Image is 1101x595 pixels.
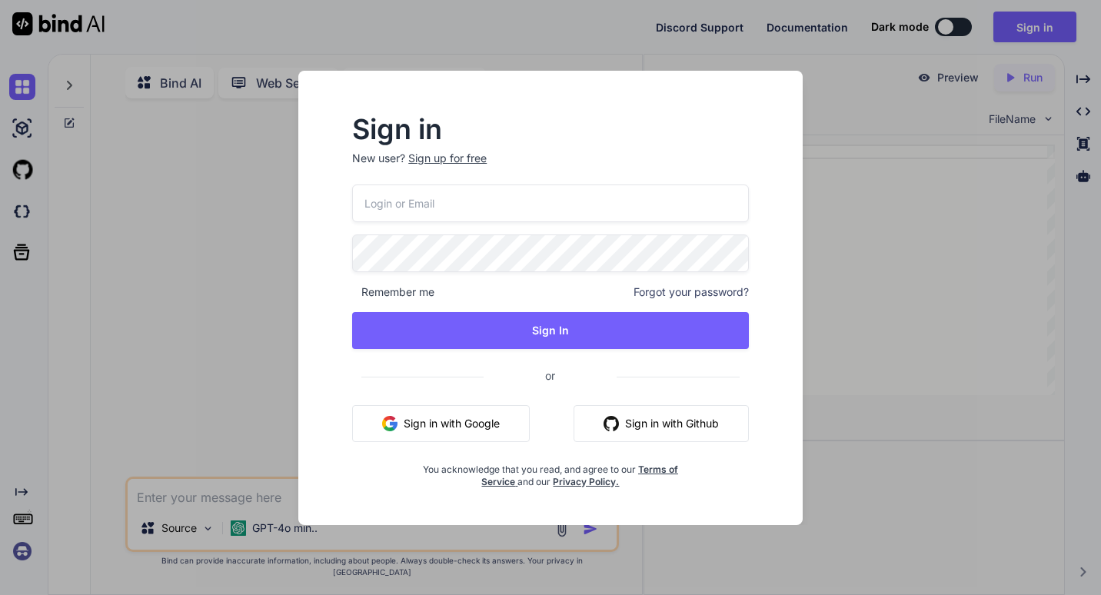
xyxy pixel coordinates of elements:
span: Remember me [352,284,434,300]
img: github [604,416,619,431]
h2: Sign in [352,117,749,141]
button: Sign in with Google [352,405,530,442]
span: or [484,357,617,394]
a: Privacy Policy. [553,476,619,487]
input: Login or Email [352,184,749,222]
a: Terms of Service [481,464,678,487]
div: You acknowledge that you read, and agree to our and our [418,454,683,488]
span: Forgot your password? [634,284,749,300]
button: Sign In [352,312,749,349]
img: google [382,416,397,431]
p: New user? [352,151,749,184]
div: Sign up for free [408,151,487,166]
button: Sign in with Github [574,405,749,442]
